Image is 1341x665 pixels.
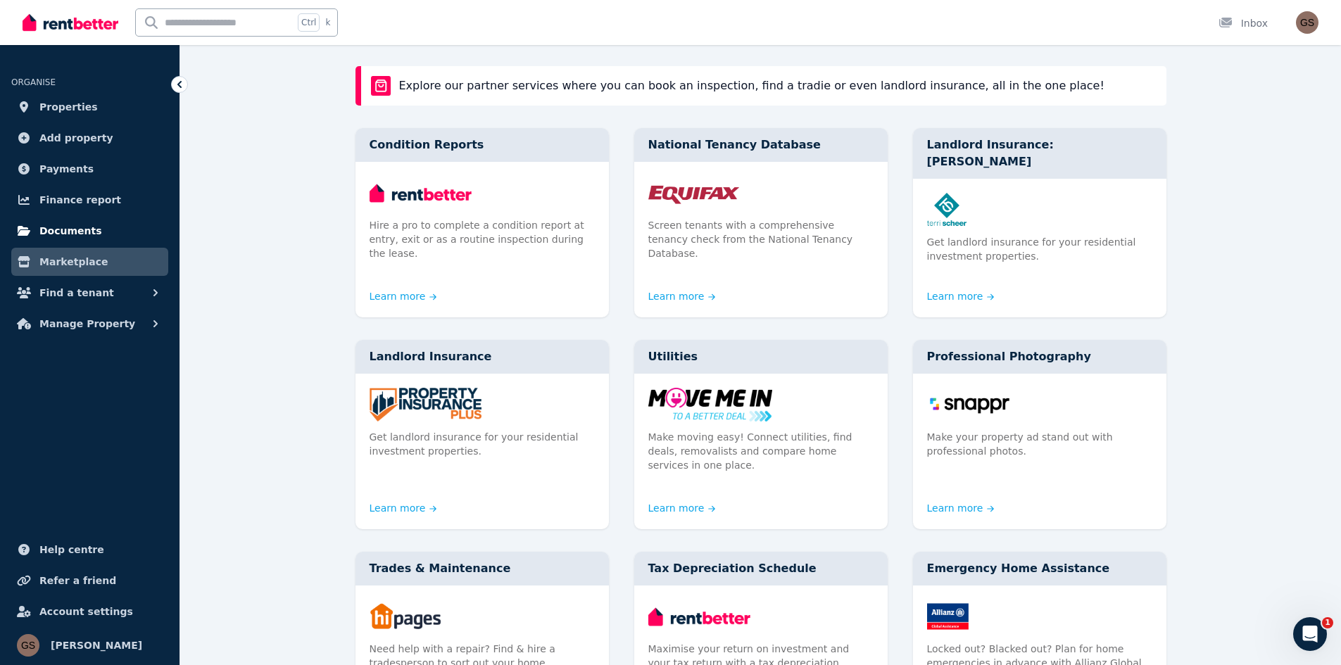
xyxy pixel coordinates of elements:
[355,552,609,585] div: Trades & Maintenance
[39,315,135,332] span: Manage Property
[39,253,108,270] span: Marketplace
[11,310,168,338] button: Manage Property
[927,289,995,303] a: Learn more
[11,186,168,214] a: Finance report
[51,637,142,654] span: [PERSON_NAME]
[927,600,1152,633] img: Emergency Home Assistance
[17,634,39,657] img: gagandeep singh
[39,541,104,558] span: Help centre
[1296,11,1318,34] img: gagandeep singh
[927,501,995,515] a: Learn more
[1322,617,1333,628] span: 1
[11,124,168,152] a: Add property
[11,536,168,564] a: Help centre
[370,501,437,515] a: Learn more
[23,12,118,33] img: RentBetter
[913,552,1166,585] div: Emergency Home Assistance
[927,430,1152,458] p: Make your property ad stand out with professional photos.
[634,552,888,585] div: Tax Depreciation Schedule
[355,128,609,162] div: Condition Reports
[11,566,168,595] a: Refer a friend
[927,193,1152,227] img: Landlord Insurance: Terri Scheer
[11,93,168,121] a: Properties
[634,340,888,374] div: Utilities
[370,600,595,633] img: Trades & Maintenance
[11,597,168,626] a: Account settings
[39,603,133,620] span: Account settings
[370,388,595,422] img: Landlord Insurance
[39,284,114,301] span: Find a tenant
[11,279,168,307] button: Find a tenant
[11,155,168,183] a: Payments
[648,218,874,260] p: Screen tenants with a comprehensive tenancy check from the National Tenancy Database.
[927,235,1152,263] p: Get landlord insurance for your residential investment properties.
[648,430,874,472] p: Make moving easy! Connect utilities, find deals, removalists and compare home services in one place.
[370,430,595,458] p: Get landlord insurance for your residential investment properties.
[370,289,437,303] a: Learn more
[648,501,716,515] a: Learn more
[399,77,1104,94] p: Explore our partner services where you can book an inspection, find a tradie or even landlord ins...
[39,191,121,208] span: Finance report
[298,13,320,32] span: Ctrl
[325,17,330,28] span: k
[370,176,595,210] img: Condition Reports
[370,218,595,260] p: Hire a pro to complete a condition report at entry, exit or as a routine inspection during the le...
[11,217,168,245] a: Documents
[371,76,391,96] img: rentBetter Marketplace
[355,340,609,374] div: Landlord Insurance
[39,572,116,589] span: Refer a friend
[913,340,1166,374] div: Professional Photography
[39,129,113,146] span: Add property
[648,600,874,633] img: Tax Depreciation Schedule
[648,176,874,210] img: National Tenancy Database
[39,222,102,239] span: Documents
[39,99,98,115] span: Properties
[927,388,1152,422] img: Professional Photography
[648,289,716,303] a: Learn more
[634,128,888,162] div: National Tenancy Database
[39,160,94,177] span: Payments
[1293,617,1327,651] iframe: Intercom live chat
[11,77,56,87] span: ORGANISE
[913,128,1166,179] div: Landlord Insurance: [PERSON_NAME]
[1219,16,1268,30] div: Inbox
[11,248,168,276] a: Marketplace
[648,388,874,422] img: Utilities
